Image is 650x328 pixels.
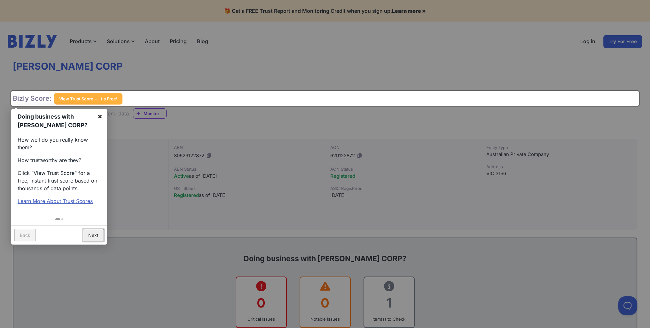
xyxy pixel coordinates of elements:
[93,109,107,123] a: ×
[18,169,101,192] p: Click “View Trust Score” for a free, instant trust score based on thousands of data points.
[14,229,36,241] a: Back
[83,229,104,241] a: Next
[18,156,101,164] p: How trustworthy are they?
[18,112,92,129] h1: Doing business with [PERSON_NAME] CORP?
[18,136,101,151] p: How well do you really know them?
[18,198,93,204] a: Learn More About Trust Scores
